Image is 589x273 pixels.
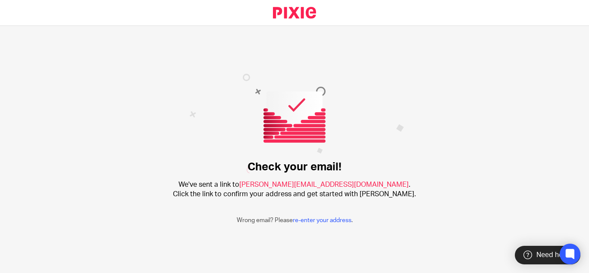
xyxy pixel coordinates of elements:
h1: Check your email! [248,160,341,174]
img: Confirm email image [189,74,404,173]
div: Need help? [515,246,580,264]
h2: We've sent a link to . Click the link to confirm your address and get started with [PERSON_NAME]. [173,180,416,199]
p: Wrong email? Please . [237,216,353,225]
a: re-enter your address [293,217,351,223]
span: [PERSON_NAME][EMAIL_ADDRESS][DOMAIN_NAME] [239,181,409,188]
